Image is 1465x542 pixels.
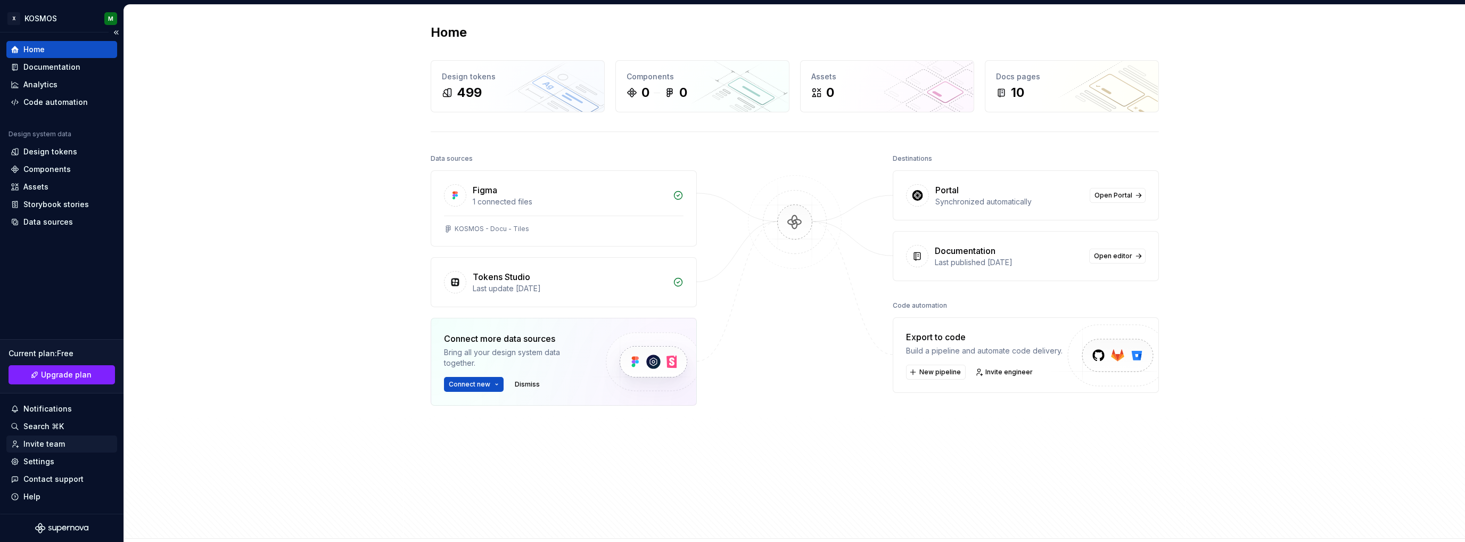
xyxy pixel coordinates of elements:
div: Destinations [893,151,932,166]
h2: Home [431,24,467,41]
div: Bring all your design system data together. [444,347,588,368]
button: Search ⌘K [6,418,117,435]
div: Assets [23,182,48,192]
div: 0 [826,84,834,101]
div: Design tokens [442,71,594,82]
div: 1 connected files [473,196,666,207]
div: Help [23,491,40,502]
span: Connect new [449,380,490,389]
a: Open editor [1089,249,1146,264]
div: Connect more data sources [444,332,588,345]
div: Figma [473,184,497,196]
span: Open editor [1094,252,1132,260]
a: Figma1 connected filesKOSMOS - Docu - Tiles [431,170,697,247]
div: Docs pages [996,71,1148,82]
a: Upgrade plan [9,365,115,384]
div: Notifications [23,404,72,414]
div: 0 [679,84,687,101]
button: Connect new [444,377,504,392]
div: Data sources [431,151,473,166]
button: Dismiss [510,377,545,392]
div: Search ⌘K [23,421,64,432]
a: Tokens StudioLast update [DATE] [431,257,697,307]
div: Tokens Studio [473,270,530,283]
div: Code automation [23,97,88,108]
a: Storybook stories [6,196,117,213]
a: Documentation [6,59,117,76]
div: Assets [811,71,963,82]
a: Design tokens [6,143,117,160]
a: Code automation [6,94,117,111]
button: Contact support [6,471,117,488]
div: Invite team [23,439,65,449]
a: Analytics [6,76,117,93]
div: X [7,12,20,25]
span: New pipeline [919,368,961,376]
a: Components00 [615,60,789,112]
div: Data sources [23,217,73,227]
div: Components [627,71,778,82]
div: 10 [1011,84,1024,101]
div: Design system data [9,130,71,138]
div: Synchronized automatically [935,196,1083,207]
div: Last published [DATE] [935,257,1083,268]
div: Last update [DATE] [473,283,666,294]
button: New pipeline [906,365,966,380]
a: Invite engineer [972,365,1038,380]
button: Help [6,488,117,505]
div: Settings [23,456,54,467]
div: Export to code [906,331,1063,343]
span: Open Portal [1094,191,1132,200]
span: Upgrade plan [41,369,92,380]
a: Settings [6,453,117,470]
a: Assets0 [800,60,974,112]
a: Docs pages10 [985,60,1159,112]
div: M [108,14,113,23]
a: Home [6,41,117,58]
div: KOSMOS - Docu - Tiles [455,225,529,233]
button: Collapse sidebar [109,25,124,40]
a: Design tokens499 [431,60,605,112]
span: Invite engineer [985,368,1033,376]
div: 0 [641,84,649,101]
div: Design tokens [23,146,77,157]
div: Analytics [23,79,57,90]
div: Home [23,44,45,55]
span: Dismiss [515,380,540,389]
div: KOSMOS [24,13,57,24]
div: 499 [457,84,482,101]
a: Invite team [6,436,117,453]
a: Data sources [6,213,117,231]
div: Current plan : Free [9,348,115,359]
button: XKOSMOSM [2,7,121,30]
div: Contact support [23,474,84,484]
svg: Supernova Logo [35,523,88,533]
div: Portal [935,184,959,196]
button: Notifications [6,400,117,417]
div: Storybook stories [23,199,89,210]
a: Components [6,161,117,178]
div: Build a pipeline and automate code delivery. [906,346,1063,356]
a: Open Portal [1090,188,1146,203]
a: Assets [6,178,117,195]
div: Components [23,164,71,175]
div: Documentation [935,244,995,257]
div: Documentation [23,62,80,72]
div: Code automation [893,298,947,313]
